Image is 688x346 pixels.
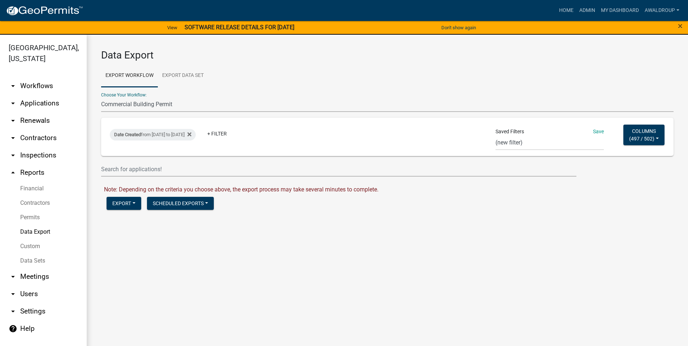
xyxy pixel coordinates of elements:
[158,64,208,87] a: Export Data Set
[185,24,294,31] strong: SOFTWARE RELEASE DETAILS FOR [DATE]
[9,134,17,142] i: arrow_drop_down
[623,125,665,145] button: Columns(497 / 502)
[678,21,683,31] span: ×
[642,4,682,17] a: awaldroup
[101,49,674,61] h3: Data Export
[438,22,479,34] button: Don't show again
[147,197,214,210] button: Scheduled Exports
[631,135,653,141] span: 497 / 502
[9,324,17,333] i: help
[9,272,17,281] i: arrow_drop_down
[496,128,524,135] span: Saved Filters
[576,4,598,17] a: Admin
[9,168,17,177] i: arrow_drop_up
[593,129,604,134] a: Save
[9,99,17,108] i: arrow_drop_down
[556,4,576,17] a: Home
[114,132,141,137] span: Date Created
[107,197,141,210] button: Export
[678,22,683,30] button: Close
[104,186,378,193] span: Note: Depending on the criteria you choose above, the export process may take several minutes to ...
[9,307,17,316] i: arrow_drop_down
[9,82,17,90] i: arrow_drop_down
[101,64,158,87] a: Export Workflow
[110,129,196,140] div: from [DATE] to [DATE]
[598,4,642,17] a: My Dashboard
[9,116,17,125] i: arrow_drop_down
[202,127,233,140] a: + Filter
[9,290,17,298] i: arrow_drop_down
[9,151,17,160] i: arrow_drop_down
[101,162,576,177] input: Search for applications!
[164,22,180,34] a: View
